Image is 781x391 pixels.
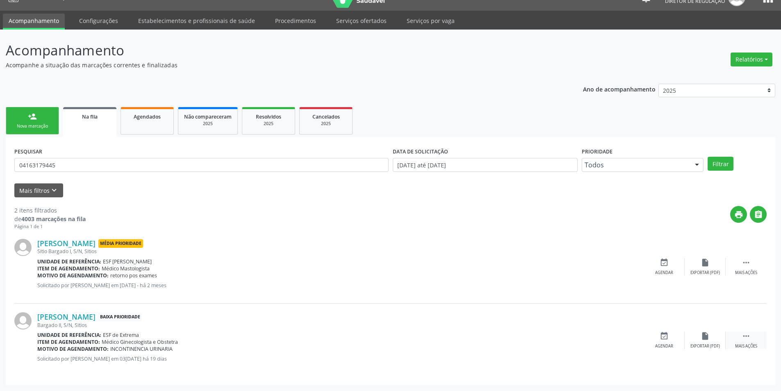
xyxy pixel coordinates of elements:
[731,53,772,66] button: Relatórios
[3,14,65,30] a: Acompanhamento
[248,121,289,127] div: 2025
[37,332,101,338] b: Unidade de referência:
[37,272,109,279] b: Motivo de agendamento:
[305,121,346,127] div: 2025
[734,210,743,219] i: print
[37,265,100,272] b: Item de agendamento:
[583,84,656,94] p: Ano de acompanhamento
[735,270,757,276] div: Mais ações
[660,332,669,341] i: event_available
[750,206,767,223] button: 
[98,313,142,321] span: Baixa Prioridade
[14,239,32,256] img: img
[655,270,673,276] div: Agendar
[14,215,86,223] div: de
[14,183,63,198] button: Mais filtroskeyboard_arrow_down
[37,282,644,289] p: Solicitado por [PERSON_NAME] em [DATE] - há 2 meses
[14,312,32,329] img: img
[6,61,544,69] p: Acompanhe a situação das marcações correntes e finalizadas
[134,113,161,120] span: Agendados
[37,345,109,352] b: Motivo de agendamento:
[582,145,613,158] label: Prioridade
[73,14,124,28] a: Configurações
[50,186,59,195] i: keyboard_arrow_down
[14,223,86,230] div: Página 1 de 1
[330,14,392,28] a: Serviços ofertados
[37,239,96,248] a: [PERSON_NAME]
[12,123,53,129] div: Nova marcação
[37,338,100,345] b: Item de agendamento:
[103,332,139,338] span: ESF de Extrema
[393,158,578,172] input: Selecione um intervalo
[37,312,96,321] a: [PERSON_NAME]
[184,121,232,127] div: 2025
[690,343,720,349] div: Exportar (PDF)
[708,157,733,171] button: Filtrar
[103,258,152,265] span: ESF [PERSON_NAME]
[312,113,340,120] span: Cancelados
[701,332,710,341] i: insert_drive_file
[754,210,763,219] i: 
[14,145,42,158] label: PESQUISAR
[742,258,751,267] i: 
[82,113,98,120] span: Na fila
[184,113,232,120] span: Não compareceram
[110,345,173,352] span: INCONTINENCIA URINARIA
[701,258,710,267] i: insert_drive_file
[655,343,673,349] div: Agendar
[256,113,281,120] span: Resolvidos
[21,215,86,223] strong: 4003 marcações na fila
[14,206,86,215] div: 2 itens filtrados
[98,239,143,248] span: Média Prioridade
[585,161,687,169] span: Todos
[6,40,544,61] p: Acompanhamento
[730,206,747,223] button: print
[14,158,389,172] input: Nome, CNS
[102,265,150,272] span: Médico Mastologista
[132,14,261,28] a: Estabelecimentos e profissionais de saúde
[37,248,644,255] div: Sitio Bargado I, S/N, Sitios
[37,355,644,362] p: Solicitado por [PERSON_NAME] em 03[DATE] há 19 dias
[28,112,37,121] div: person_add
[393,145,448,158] label: DATA DE SOLICITAÇÃO
[401,14,460,28] a: Serviços por vaga
[37,258,101,265] b: Unidade de referência:
[742,332,751,341] i: 
[110,272,157,279] span: retorno pos exames
[690,270,720,276] div: Exportar (PDF)
[660,258,669,267] i: event_available
[735,343,757,349] div: Mais ações
[269,14,322,28] a: Procedimentos
[102,338,178,345] span: Médico Ginecologista e Obstetra
[37,322,644,329] div: Bargado II, S/N, Sitios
